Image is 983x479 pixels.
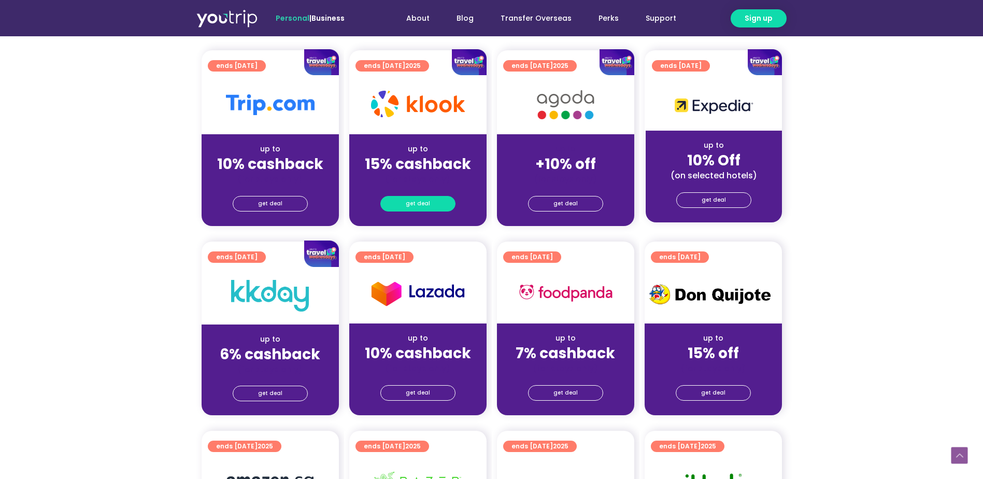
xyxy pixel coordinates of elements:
[702,193,726,207] span: get deal
[687,150,740,171] strong: 10% Off
[373,9,690,28] nav: Menu
[380,385,455,401] a: get deal
[653,363,774,374] div: (for stays only)
[210,364,331,375] div: (for stays only)
[365,343,471,363] strong: 10% cashback
[505,363,626,374] div: (for stays only)
[210,174,331,185] div: (for stays only)
[258,442,273,450] span: 2025
[393,9,443,28] a: About
[233,386,308,401] a: get deal
[406,196,430,211] span: get deal
[653,333,774,344] div: up to
[276,13,345,23] span: |
[745,13,773,24] span: Sign up
[208,441,281,452] a: ends [DATE]2025
[731,9,787,27] a: Sign up
[585,9,632,28] a: Perks
[528,385,603,401] a: get deal
[217,154,323,174] strong: 10% cashback
[216,441,273,452] span: ends [DATE]
[358,174,478,185] div: (for stays only)
[311,13,345,23] a: Business
[487,9,585,28] a: Transfer Overseas
[258,386,282,401] span: get deal
[553,196,578,211] span: get deal
[632,9,690,28] a: Support
[676,192,751,208] a: get deal
[651,441,724,452] a: ends [DATE]2025
[365,154,471,174] strong: 15% cashback
[258,196,282,211] span: get deal
[511,441,568,452] span: ends [DATE]
[210,144,331,154] div: up to
[535,154,596,174] strong: +10% off
[659,251,701,263] span: ends [DATE]
[688,343,739,363] strong: 15% off
[651,251,709,263] a: ends [DATE]
[505,333,626,344] div: up to
[654,170,774,181] div: (on selected hotels)
[210,334,331,345] div: up to
[233,196,308,212] a: get deal
[701,442,716,450] span: 2025
[553,442,568,450] span: 2025
[358,144,478,154] div: up to
[355,441,429,452] a: ends [DATE]2025
[676,385,751,401] a: get deal
[380,196,455,212] a: get deal
[220,344,320,364] strong: 6% cashback
[553,386,578,400] span: get deal
[556,144,575,154] span: up to
[276,13,309,23] span: Personal
[358,333,478,344] div: up to
[405,442,421,450] span: 2025
[528,196,603,212] a: get deal
[364,441,421,452] span: ends [DATE]
[503,251,561,263] a: ends [DATE]
[503,441,577,452] a: ends [DATE]2025
[516,343,615,363] strong: 7% cashback
[364,251,405,263] span: ends [DATE]
[701,386,725,400] span: get deal
[406,386,430,400] span: get deal
[505,174,626,185] div: (for stays only)
[659,441,716,452] span: ends [DATE]
[358,363,478,374] div: (for stays only)
[654,140,774,151] div: up to
[355,251,414,263] a: ends [DATE]
[511,251,553,263] span: ends [DATE]
[443,9,487,28] a: Blog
